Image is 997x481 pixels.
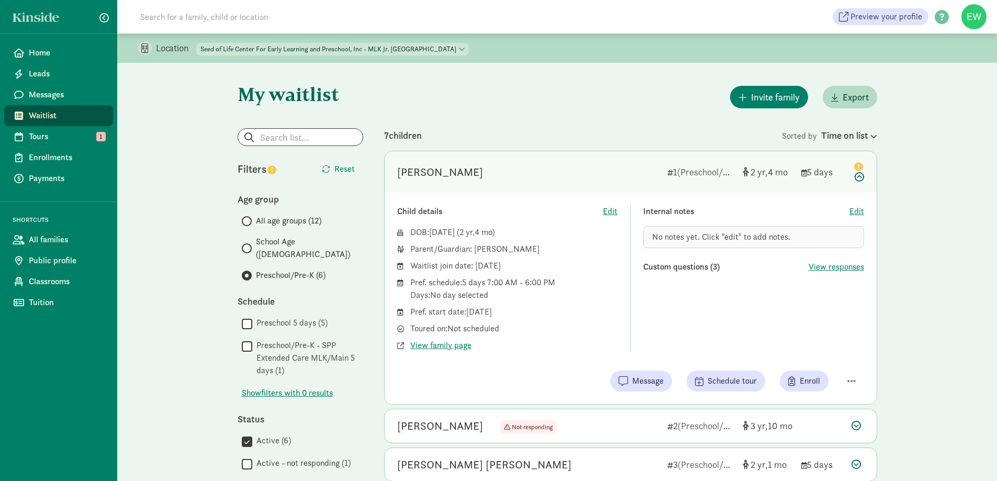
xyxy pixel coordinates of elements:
div: Age group [238,192,363,206]
span: 10 [768,420,792,432]
span: 1 [96,132,106,141]
div: Toured on: Not scheduled [410,322,618,335]
button: Schedule tour [687,371,765,391]
span: Preview your profile [850,10,922,23]
label: Preschool 5 days (5) [252,317,328,329]
span: 2 [750,166,768,178]
div: 5 days [801,457,843,472]
a: Classrooms [4,271,113,292]
div: Filters [238,161,300,177]
div: 7 children [384,128,782,142]
div: Elena Lopez-Steiner [397,164,483,181]
label: Active - not responding (1) [252,457,351,469]
input: Search list... [238,129,363,146]
div: DOB: ( ) [410,226,618,239]
div: 1 [667,165,734,179]
span: Public profile [29,254,105,267]
span: Export [843,90,869,104]
span: 2 [460,227,475,238]
span: 4 [475,227,492,238]
span: Classrooms [29,275,105,288]
div: Time on list [821,128,877,142]
button: Edit [849,205,864,218]
a: Leads [4,63,113,84]
span: School Age ([DEMOGRAPHIC_DATA]) [256,236,363,261]
span: [DATE] [429,227,455,238]
button: Edit [603,205,618,218]
span: 1 [768,458,787,471]
div: Waitlist join date: [DATE] [410,260,618,272]
span: Invite family [751,90,800,104]
span: Schedule tour [708,375,757,387]
div: Pref. start date: [DATE] [410,306,618,318]
div: [object Object] [743,457,793,472]
button: Reset [313,159,363,180]
div: Jack Doppelt [397,418,483,434]
span: Payments [29,172,105,185]
p: Location [156,42,196,54]
span: Enrollments [29,151,105,164]
span: Tuition [29,296,105,309]
a: Tours 1 [4,126,113,147]
div: Schedule [238,294,363,308]
span: All age groups (12) [256,215,321,227]
button: Export [823,86,877,108]
button: Showfilters with 0 results [242,387,333,399]
span: 3 [750,420,768,432]
div: [object Object] [743,419,793,433]
span: Show filters with 0 results [242,387,333,399]
span: Not responding [500,420,557,434]
span: (Preschool/Pre-K) [678,458,749,471]
label: Active (6) [252,434,291,447]
span: 2 [750,458,768,471]
div: 2 [667,419,734,433]
span: 4 [768,166,788,178]
a: Tuition [4,292,113,313]
a: Home [4,42,113,63]
span: Leads [29,68,105,80]
span: Not responding [512,423,553,431]
a: All families [4,229,113,250]
span: Enroll [800,375,820,387]
a: Waitlist [4,105,113,126]
h1: My waitlist [238,84,363,105]
span: Home [29,47,105,59]
button: Message [610,371,672,391]
div: Status [238,412,363,426]
span: (Preschool/Pre-K) [677,166,748,178]
div: Parent/Guardian: [PERSON_NAME] [410,243,618,255]
a: Enrollments [4,147,113,168]
div: Pref. schedule: 5 days 7:00 AM - 6:00 PM Days: No day selected [410,276,618,301]
iframe: Chat Widget [945,431,997,481]
span: No notes yet. Click "edit" to add notes. [652,231,790,242]
button: Enroll [780,371,828,391]
div: Internal notes [643,205,849,218]
a: Payments [4,168,113,189]
span: Reset [334,163,355,175]
div: Wilder Welch Carroll [397,456,572,473]
input: Search for a family, child or location [134,6,428,27]
div: [object Object] [743,165,793,179]
div: 5 days [801,165,843,179]
span: Preschool/Pre-K (6) [256,269,326,282]
span: Messages [29,88,105,101]
label: Preschool/Pre-K - SPP Extended Care MLK/Main 5 days (1) [252,339,363,377]
span: Message [632,375,664,387]
a: Preview your profile [833,8,928,25]
span: Waitlist [29,109,105,122]
button: View responses [809,261,864,273]
a: Messages [4,84,113,105]
span: All families [29,233,105,246]
span: (Preschool/Pre-K) [678,420,749,432]
div: Custom questions (3) [643,261,809,273]
button: View family page [410,339,472,352]
div: 3 [667,457,734,472]
div: Child details [397,205,603,218]
a: Public profile [4,250,113,271]
span: Tours [29,130,105,143]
